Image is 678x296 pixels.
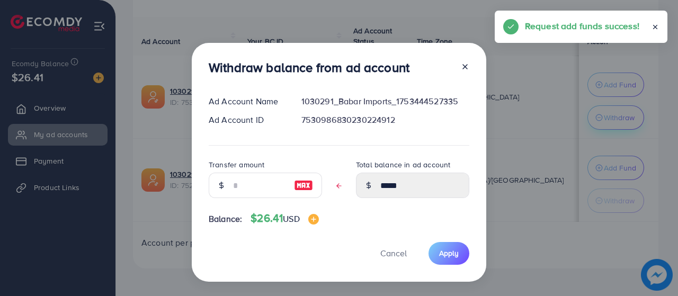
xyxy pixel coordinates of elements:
[209,60,409,75] h3: Withdraw balance from ad account
[525,19,639,33] h5: Request add funds success!
[294,179,313,192] img: image
[439,248,459,258] span: Apply
[293,95,478,107] div: 1030291_Babar Imports_1753444527335
[308,214,319,225] img: image
[367,242,420,265] button: Cancel
[209,159,264,170] label: Transfer amount
[429,242,469,265] button: Apply
[380,247,407,259] span: Cancel
[209,213,242,225] span: Balance:
[251,212,318,225] h4: $26.41
[356,159,450,170] label: Total balance in ad account
[200,114,293,126] div: Ad Account ID
[283,213,299,225] span: USD
[200,95,293,107] div: Ad Account Name
[293,114,478,126] div: 7530986830230224912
